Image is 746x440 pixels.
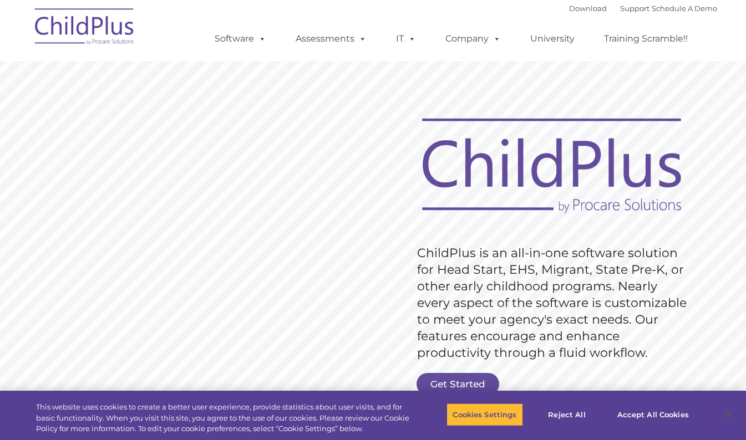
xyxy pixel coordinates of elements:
[611,403,695,426] button: Accept All Cookies
[285,28,378,50] a: Assessments
[446,403,522,426] button: Cookies Settings
[569,4,717,13] font: |
[716,402,740,427] button: Close
[532,403,602,426] button: Reject All
[417,373,499,395] a: Get Started
[519,28,586,50] a: University
[620,4,649,13] a: Support
[204,28,277,50] a: Software
[434,28,512,50] a: Company
[29,1,140,56] img: ChildPlus by Procare Solutions
[569,4,607,13] a: Download
[36,402,410,434] div: This website uses cookies to create a better user experience, provide statistics about user visit...
[652,4,717,13] a: Schedule A Demo
[593,28,699,50] a: Training Scramble!!
[385,28,427,50] a: IT
[417,245,692,361] rs-layer: ChildPlus is an all-in-one software solution for Head Start, EHS, Migrant, State Pre-K, or other ...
